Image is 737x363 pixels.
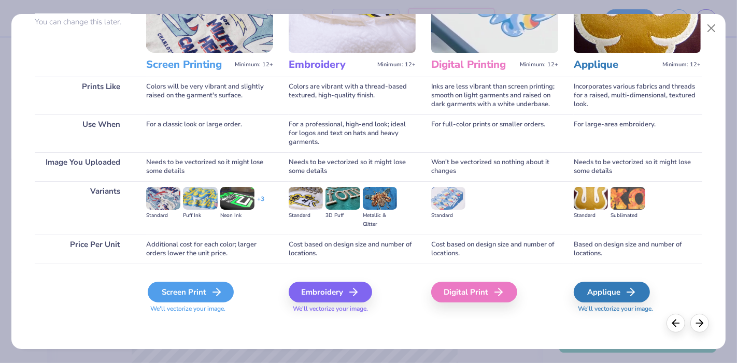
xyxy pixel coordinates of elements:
[289,211,323,220] div: Standard
[363,211,397,229] div: Metallic & Glitter
[574,304,701,313] span: We'll vectorize your image.
[289,152,416,181] div: Needs to be vectorized so it might lose some details
[431,282,517,302] div: Digital Print
[431,187,465,210] img: Standard
[325,211,360,220] div: 3D Puff
[146,304,273,313] span: We'll vectorize your image.
[574,235,701,264] div: Based on design size and number of locations.
[146,235,273,264] div: Additional cost for each color; larger orders lower the unit price.
[146,152,273,181] div: Needs to be vectorized so it might lose some details
[662,61,701,68] span: Minimum: 12+
[611,187,645,210] img: Sublimated
[431,77,558,114] div: Inks are less vibrant than screen printing; smooth on light garments and raised on dark garments ...
[431,152,558,181] div: Won't be vectorized so nothing about it changes
[574,58,658,71] h3: Applique
[377,61,416,68] span: Minimum: 12+
[289,114,416,152] div: For a professional, high-end look; ideal for logos and text on hats and heavy garments.
[146,187,180,210] img: Standard
[289,282,372,302] div: Embroidery
[363,187,397,210] img: Metallic & Glitter
[520,61,558,68] span: Minimum: 12+
[325,187,360,210] img: 3D Puff
[289,77,416,114] div: Colors are vibrant with a thread-based textured, high-quality finish.
[183,211,217,220] div: Puff Ink
[183,187,217,210] img: Puff Ink
[431,114,558,152] div: For full-color prints or smaller orders.
[289,187,323,210] img: Standard
[289,58,373,71] h3: Embroidery
[289,235,416,264] div: Cost based on design size and number of locations.
[574,114,701,152] div: For large-area embroidery.
[574,152,701,181] div: Needs to be vectorized so it might lose some details
[574,282,650,302] div: Applique
[35,235,131,264] div: Price Per Unit
[220,211,254,220] div: Neon Ink
[431,58,516,71] h3: Digital Printing
[148,282,234,302] div: Screen Print
[35,152,131,181] div: Image You Uploaded
[431,235,558,264] div: Cost based on design size and number of locations.
[257,195,264,212] div: + 3
[574,211,608,220] div: Standard
[35,77,131,114] div: Prints Like
[574,77,701,114] div: Incorporates various fabrics and threads for a raised, multi-dimensional, textured look.
[289,304,416,313] span: We'll vectorize your image.
[574,187,608,210] img: Standard
[235,61,273,68] span: Minimum: 12+
[35,181,131,235] div: Variants
[220,187,254,210] img: Neon Ink
[611,211,645,220] div: Sublimated
[701,19,721,38] button: Close
[146,58,231,71] h3: Screen Printing
[35,18,131,26] p: You can change this later.
[146,77,273,114] div: Colors will be very vibrant and slightly raised on the garment's surface.
[146,114,273,152] div: For a classic look or large order.
[146,211,180,220] div: Standard
[35,114,131,152] div: Use When
[431,211,465,220] div: Standard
